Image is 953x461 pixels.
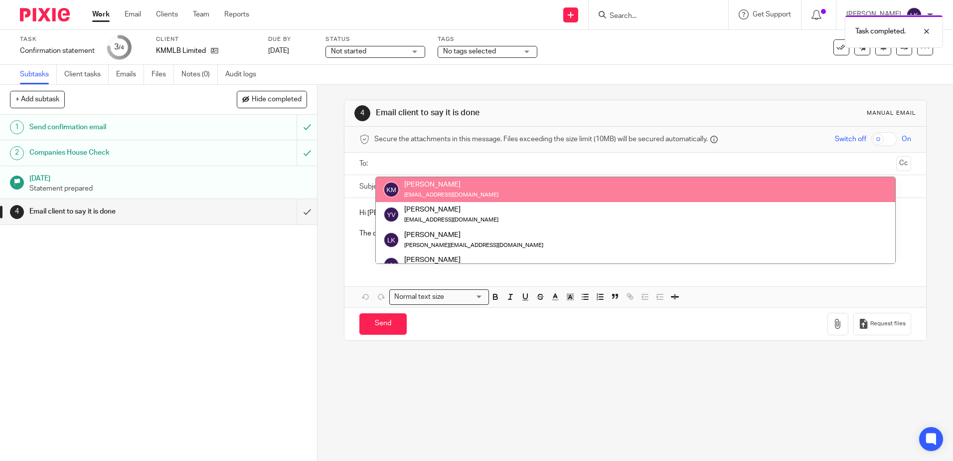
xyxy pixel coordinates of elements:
[156,35,256,43] label: Client
[383,207,399,223] img: svg%3E
[224,9,249,19] a: Reports
[268,47,289,54] span: [DATE]
[404,255,498,265] div: [PERSON_NAME]
[10,91,65,108] button: + Add subtask
[20,35,95,43] label: Task
[404,180,498,190] div: [PERSON_NAME]
[29,204,201,219] h1: Email client to say it is done
[125,9,141,19] a: Email
[119,45,124,50] small: /4
[902,134,911,144] span: On
[325,35,425,43] label: Status
[447,292,483,302] input: Search for option
[359,208,911,218] p: Hi [PERSON_NAME]
[20,65,57,84] a: Subtasks
[359,313,407,335] input: Send
[359,182,385,192] label: Subject:
[116,65,144,84] a: Emails
[374,134,708,144] span: Secure the attachments in this message. Files exceeding the size limit (10MB) will be secured aut...
[383,182,399,198] img: svg%3E
[29,184,308,194] p: Statement prepared
[383,232,399,248] img: svg%3E
[10,120,24,134] div: 1
[354,105,370,121] div: 4
[376,108,656,118] h1: Email client to say it is done
[10,146,24,160] div: 2
[156,46,206,56] p: KMMLB Limited
[29,171,308,184] h1: [DATE]
[404,205,498,215] div: [PERSON_NAME]
[438,35,537,43] label: Tags
[867,109,916,117] div: Manual email
[331,48,366,55] span: Not started
[252,96,302,104] span: Hide completed
[268,35,313,43] label: Due by
[404,230,543,239] div: [PERSON_NAME]
[835,134,866,144] span: Switch off
[870,320,906,328] span: Request files
[29,145,201,160] h1: Companies House Check
[906,7,922,23] img: svg%3E
[359,229,911,238] p: The confirmation statement for KMMLB Limited has been filed at Companies House
[855,26,906,36] p: Task completed.
[237,91,307,108] button: Hide completed
[853,313,911,335] button: Request files
[404,192,498,198] small: [EMAIL_ADDRESS][DOMAIN_NAME]
[29,120,201,135] h1: Send confirmation email
[64,65,109,84] a: Client tasks
[114,41,124,53] div: 3
[181,65,218,84] a: Notes (0)
[404,217,498,223] small: [EMAIL_ADDRESS][DOMAIN_NAME]
[392,292,446,302] span: Normal text size
[152,65,174,84] a: Files
[20,46,95,56] div: Confirmation statement
[443,48,496,55] span: No tags selected
[193,9,209,19] a: Team
[383,257,399,273] img: svg%3E
[404,242,543,248] small: [PERSON_NAME][EMAIL_ADDRESS][DOMAIN_NAME]
[896,156,911,171] button: Cc
[92,9,110,19] a: Work
[20,8,70,21] img: Pixie
[389,289,489,305] div: Search for option
[359,159,370,169] label: To:
[10,205,24,219] div: 4
[156,9,178,19] a: Clients
[225,65,264,84] a: Audit logs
